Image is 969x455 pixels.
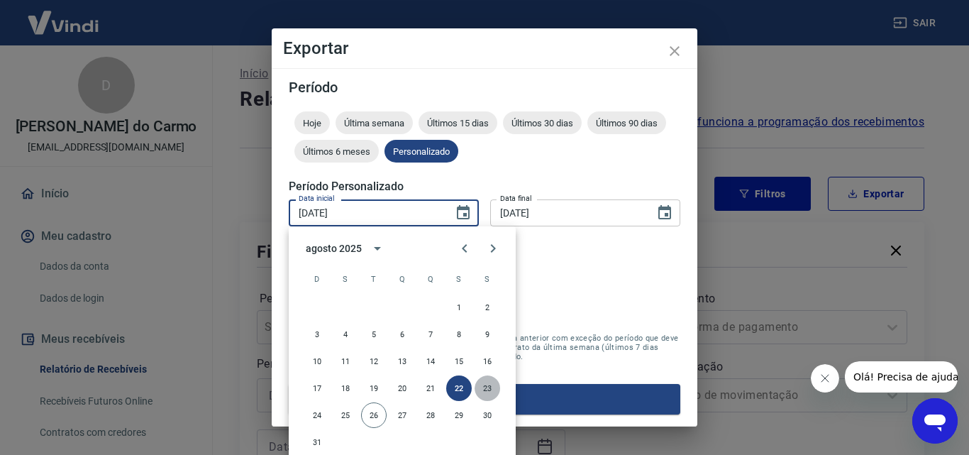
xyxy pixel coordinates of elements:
[912,398,958,444] iframe: Botão para abrir a janela de mensagens
[475,402,500,428] button: 30
[294,118,330,128] span: Hoje
[449,199,477,227] button: Choose date, selected date is 22 de ago de 2025
[304,402,330,428] button: 24
[475,349,500,374] button: 16
[503,111,582,134] div: Últimos 30 dias
[294,146,379,157] span: Últimos 6 meses
[294,140,379,163] div: Últimos 6 meses
[304,265,330,293] span: domingo
[503,118,582,128] span: Últimos 30 dias
[361,349,387,374] button: 12
[365,236,389,261] button: calendar view is open, switch to year view
[384,146,458,157] span: Personalizado
[479,234,507,263] button: Next month
[361,322,387,347] button: 5
[500,193,532,204] label: Data final
[446,265,472,293] span: sexta-feira
[475,375,500,401] button: 23
[9,10,119,21] span: Olá! Precisa de ajuda?
[333,322,358,347] button: 4
[446,322,472,347] button: 8
[446,402,472,428] button: 29
[289,80,680,94] h5: Período
[361,402,387,428] button: 26
[490,199,645,226] input: DD/MM/YYYY
[587,118,666,128] span: Últimos 90 dias
[306,241,361,256] div: agosto 2025
[333,402,358,428] button: 25
[361,375,387,401] button: 19
[475,322,500,347] button: 9
[450,234,479,263] button: Previous month
[475,295,500,320] button: 2
[418,265,443,293] span: quinta-feira
[650,199,679,227] button: Choose date, selected date is 22 de ago de 2025
[845,361,958,393] iframe: Mensagem da empresa
[419,118,497,128] span: Últimos 15 dias
[418,322,443,347] button: 7
[361,265,387,293] span: terça-feira
[418,375,443,401] button: 21
[336,111,413,134] div: Última semana
[446,375,472,401] button: 22
[333,349,358,374] button: 11
[304,429,330,455] button: 31
[587,111,666,134] div: Últimos 90 dias
[304,322,330,347] button: 3
[389,375,415,401] button: 20
[419,111,497,134] div: Últimos 15 dias
[333,375,358,401] button: 18
[294,111,330,134] div: Hoje
[418,349,443,374] button: 14
[384,140,458,163] div: Personalizado
[283,40,686,57] h4: Exportar
[446,295,472,320] button: 1
[299,193,335,204] label: Data inicial
[304,349,330,374] button: 10
[658,34,692,68] button: close
[333,265,358,293] span: segunda-feira
[389,349,415,374] button: 13
[389,322,415,347] button: 6
[418,402,443,428] button: 28
[475,265,500,293] span: sábado
[289,199,443,226] input: DD/MM/YYYY
[446,349,472,374] button: 15
[811,364,839,393] iframe: Fechar mensagem
[304,375,330,401] button: 17
[336,118,413,128] span: Última semana
[389,265,415,293] span: quarta-feira
[389,402,415,428] button: 27
[289,180,680,194] h5: Período Personalizado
